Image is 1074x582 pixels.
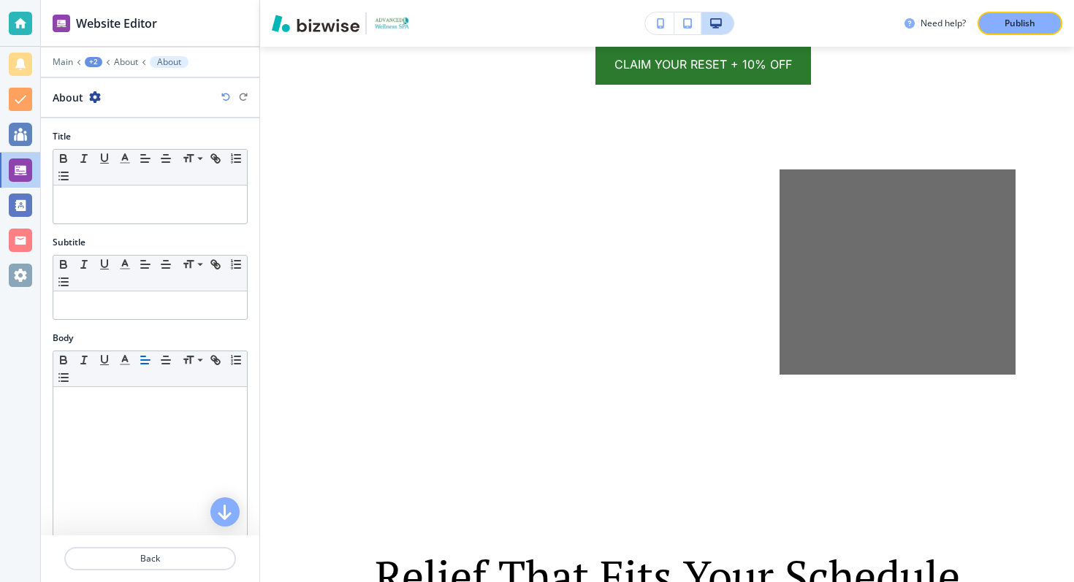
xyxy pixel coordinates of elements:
[85,57,102,67] button: +2
[595,44,811,85] a: Claim Your Reset + 10% Off
[978,12,1062,35] button: Publish
[373,15,412,31] img: Your Logo
[53,236,85,249] h2: Subtitle
[272,15,359,32] img: Bizwise Logo
[150,56,188,68] button: About
[1005,17,1035,30] p: Publish
[53,15,70,32] img: editor icon
[921,17,966,30] h3: Need help?
[66,552,235,565] p: Back
[53,332,73,345] h2: Body
[64,547,236,570] button: Back
[114,57,138,67] button: About
[780,169,1016,375] img: placeholder_rectangle.jpg
[76,15,157,32] h2: Website Editor
[157,57,181,67] p: About
[53,130,71,143] h2: Title
[53,90,83,105] h2: About
[53,57,73,67] button: Main
[614,55,792,73] span: Claim Your Reset + 10% Off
